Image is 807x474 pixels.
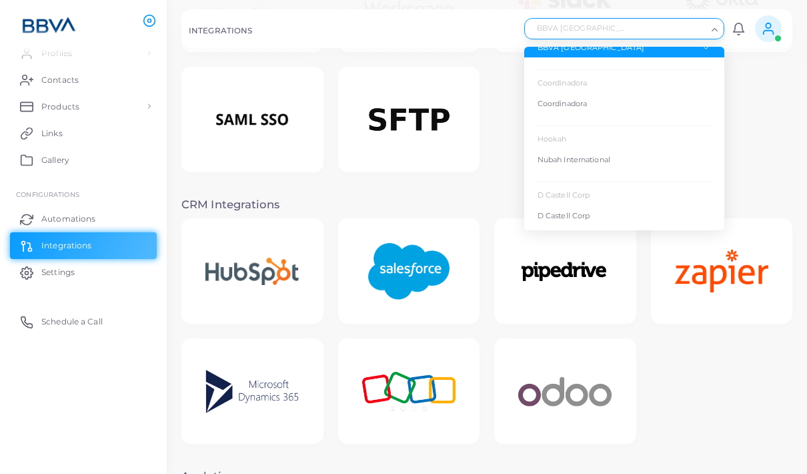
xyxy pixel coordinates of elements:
span: Automations [41,213,95,225]
div: Hookah [538,126,711,145]
img: SFTP [349,85,469,154]
a: Contacts [10,66,157,93]
h3: CRM Integrations [181,198,792,212]
img: Microsoft Dynamics [193,354,313,429]
div: Search for option [524,18,724,39]
span: Configurations [16,190,79,198]
a: Automations [10,206,157,232]
div: BBVA [GEOGRAPHIC_DATA] [538,42,711,53]
a: Links [10,120,157,146]
a: Profiles [10,39,157,66]
div: Coordinadora [538,98,711,109]
span: Gallery [41,154,69,166]
h5: INTEGRATIONS [189,26,252,35]
span: Products [41,101,79,113]
a: Gallery [10,146,157,173]
img: Zoho [349,359,469,425]
img: Salesforce [355,230,462,313]
span: Settings [41,266,75,278]
a: Schedule a Call [10,308,157,335]
div: Coordinadora [538,69,711,89]
span: Integrations [41,240,91,252]
span: Profiles [41,47,72,59]
a: Integrations [10,232,157,259]
img: Pipedrive [506,246,626,297]
div: D Castell Corp [538,182,711,201]
div: D Castell Corp [538,210,711,222]
img: SAML [193,94,313,144]
input: Search for option [530,21,706,36]
span: Contacts [41,74,79,86]
a: Settings [10,259,157,286]
span: Schedule a Call [41,316,103,328]
img: Odoo [506,357,626,426]
a: Products [10,93,157,120]
img: logo [12,13,86,37]
div: Nubah International [538,154,711,166]
span: Links [41,128,63,140]
img: Hubspot [193,244,313,298]
img: Zapier [662,237,782,306]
